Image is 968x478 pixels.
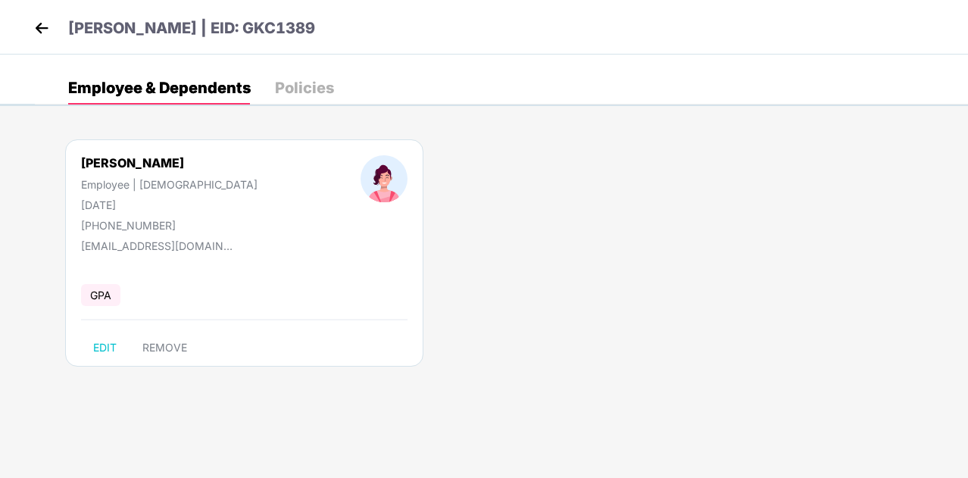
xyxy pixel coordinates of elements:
[81,155,258,170] div: [PERSON_NAME]
[81,198,258,211] div: [DATE]
[30,17,53,39] img: back
[275,80,334,95] div: Policies
[81,178,258,191] div: Employee | [DEMOGRAPHIC_DATA]
[142,342,187,354] span: REMOVE
[81,219,258,232] div: [PHONE_NUMBER]
[130,336,199,360] button: REMOVE
[361,155,407,202] img: profileImage
[68,17,315,40] p: [PERSON_NAME] | EID: GKC1389
[68,80,251,95] div: Employee & Dependents
[93,342,117,354] span: EDIT
[81,336,129,360] button: EDIT
[81,284,120,306] span: GPA
[81,239,233,252] div: [EMAIL_ADDRESS][DOMAIN_NAME]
